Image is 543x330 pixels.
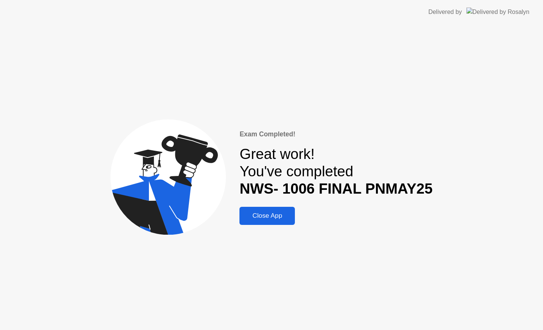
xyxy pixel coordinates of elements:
div: Delivered by [428,8,462,17]
b: NWS- 1006 FINAL PNMAY25 [239,180,433,197]
div: Great work! You've completed [239,145,433,198]
button: Close App [239,207,295,225]
div: Close App [242,212,293,220]
div: Exam Completed! [239,129,433,139]
img: Delivered by Rosalyn [466,8,529,16]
